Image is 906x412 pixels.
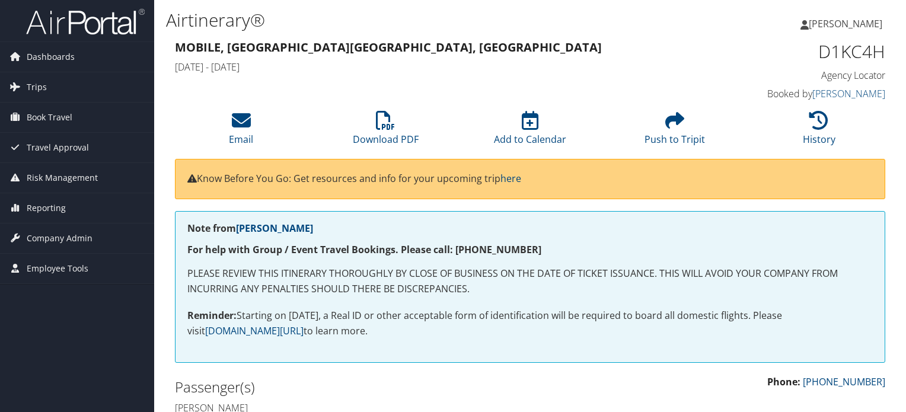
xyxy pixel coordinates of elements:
[229,117,253,146] a: Email
[187,266,873,296] p: PLEASE REVIEW THIS ITINERARY THOROUGHLY BY CLOSE OF BUSINESS ON THE DATE OF TICKET ISSUANCE. THIS...
[500,172,521,185] a: here
[27,254,88,283] span: Employee Tools
[721,87,885,100] h4: Booked by
[27,42,75,72] span: Dashboards
[27,223,92,253] span: Company Admin
[175,377,521,397] h2: Passenger(s)
[353,117,419,146] a: Download PDF
[205,324,304,337] a: [DOMAIN_NAME][URL]
[803,117,835,146] a: History
[721,39,885,64] h1: D1KC4H
[26,8,145,36] img: airportal-logo.png
[767,375,800,388] strong: Phone:
[175,60,703,74] h4: [DATE] - [DATE]
[166,8,652,33] h1: Airtinerary®
[812,87,885,100] a: [PERSON_NAME]
[27,163,98,193] span: Risk Management
[645,117,705,146] a: Push to Tripit
[803,375,885,388] a: [PHONE_NUMBER]
[187,243,541,256] strong: For help with Group / Event Travel Bookings. Please call: [PHONE_NUMBER]
[494,117,566,146] a: Add to Calendar
[809,17,882,30] span: [PERSON_NAME]
[800,6,894,41] a: [PERSON_NAME]
[721,69,885,82] h4: Agency Locator
[187,222,313,235] strong: Note from
[236,222,313,235] a: [PERSON_NAME]
[27,133,89,162] span: Travel Approval
[187,308,873,338] p: Starting on [DATE], a Real ID or other acceptable form of identification will be required to boar...
[27,193,66,223] span: Reporting
[187,171,873,187] p: Know Before You Go: Get resources and info for your upcoming trip
[27,72,47,102] span: Trips
[187,309,237,322] strong: Reminder:
[175,39,602,55] strong: Mobile, [GEOGRAPHIC_DATA] [GEOGRAPHIC_DATA], [GEOGRAPHIC_DATA]
[27,103,72,132] span: Book Travel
